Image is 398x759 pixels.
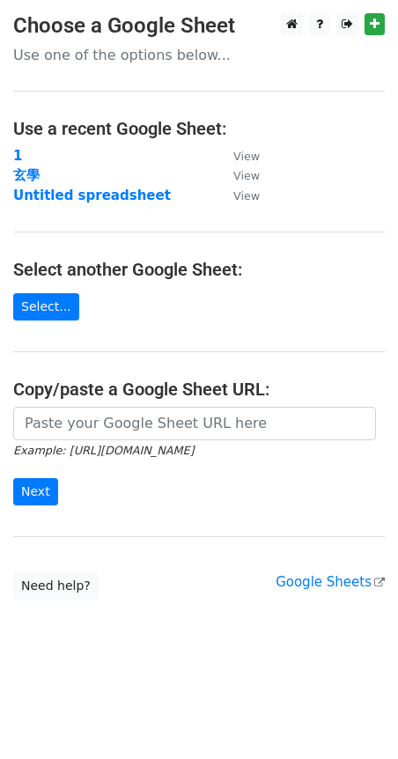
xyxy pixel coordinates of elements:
h4: Copy/paste a Google Sheet URL: [13,379,385,400]
h3: Choose a Google Sheet [13,13,385,39]
a: Need help? [13,572,99,600]
a: 玄學 [13,167,40,183]
input: Paste your Google Sheet URL here [13,407,376,440]
a: View [216,188,260,203]
small: View [233,150,260,163]
a: 1 [13,148,22,164]
small: View [233,189,260,203]
h4: Use a recent Google Sheet: [13,118,385,139]
small: View [233,169,260,182]
h4: Select another Google Sheet: [13,259,385,280]
a: View [216,148,260,164]
a: View [216,167,260,183]
a: Select... [13,293,79,321]
small: Example: [URL][DOMAIN_NAME] [13,444,194,457]
input: Next [13,478,58,505]
a: Untitled spreadsheet [13,188,171,203]
p: Use one of the options below... [13,46,385,64]
a: Google Sheets [276,574,385,590]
